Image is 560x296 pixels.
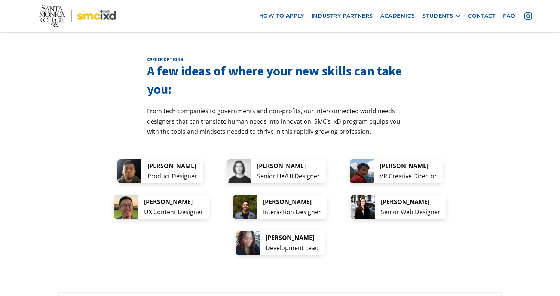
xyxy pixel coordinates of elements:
div: [PERSON_NAME] [147,161,197,171]
div: Senior UX/UI Designer [257,171,320,181]
p: From tech companies to governments and non-profits, our interconnected world needs designers that... [147,106,413,137]
a: industry partners [308,9,377,23]
div: [PERSON_NAME] [263,197,321,207]
div: Interaction Designer [263,207,321,217]
a: how to apply [255,9,308,23]
div: [PERSON_NAME] [381,197,440,207]
div: Product Designer [147,171,197,181]
div: Senior Web Designer [381,207,440,217]
h3: A few ideas of where your new skills can take you: [147,62,413,99]
div: STUDENTS [422,13,460,19]
div: STUDENTS [422,13,453,19]
img: icon - instagram [524,12,532,20]
div: [PERSON_NAME] [144,197,203,207]
img: Santa Monica College - SMC IxD logo [39,5,116,27]
div: Development Lead [266,243,319,253]
a: Academics [377,9,419,23]
h2: career options [147,56,413,62]
div: VR Creative Director [380,171,437,181]
div: [PERSON_NAME] [266,233,319,243]
div: [PERSON_NAME] [380,161,437,171]
a: faq [499,9,519,23]
a: contact [464,9,499,23]
div: UX Content Designer [144,207,203,217]
div: [PERSON_NAME] [257,161,320,171]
